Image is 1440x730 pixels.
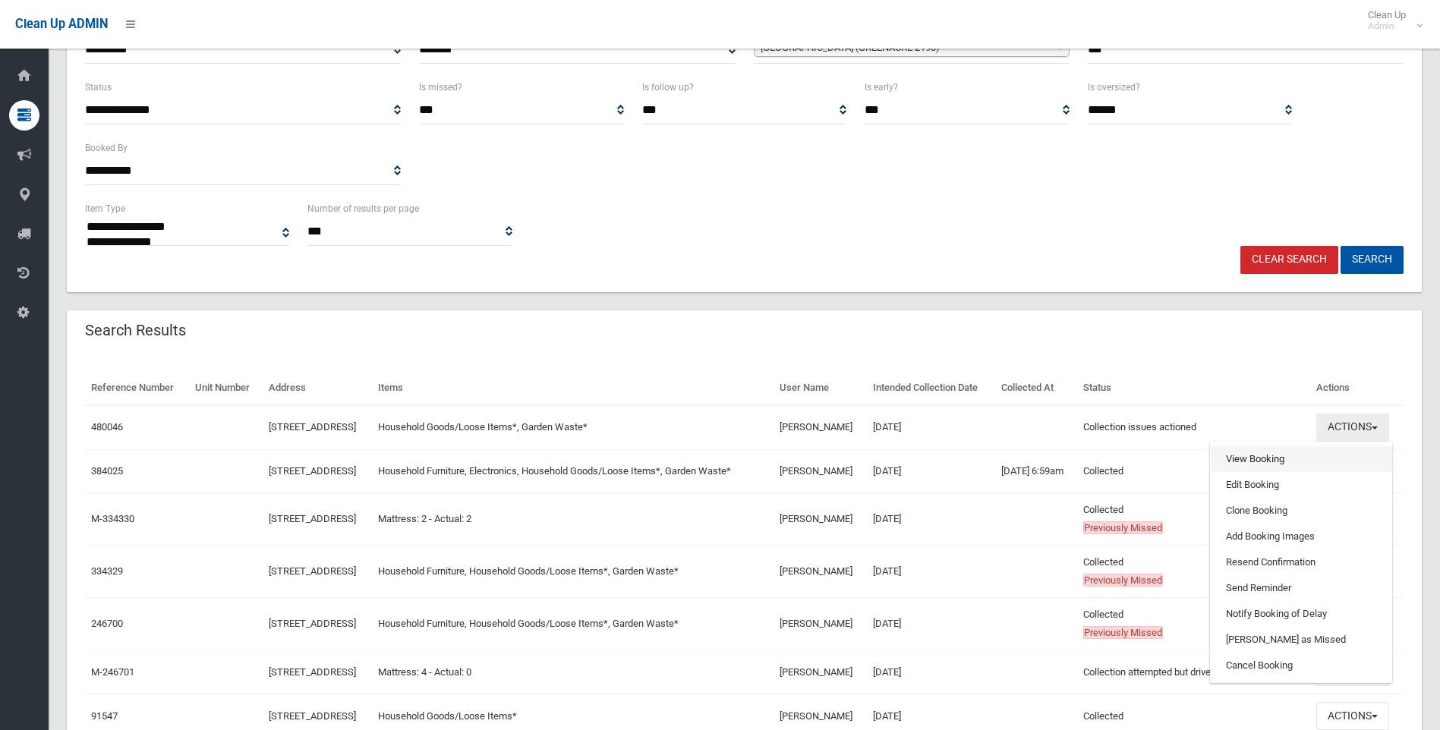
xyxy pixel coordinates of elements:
a: [STREET_ADDRESS] [269,513,356,524]
td: [DATE] [867,650,995,694]
td: Household Furniture, Household Goods/Loose Items*, Garden Waste* [372,598,774,650]
label: Is missed? [419,79,462,96]
a: [STREET_ADDRESS] [269,618,356,629]
span: Clean Up [1360,9,1421,32]
a: Edit Booking [1211,472,1391,498]
td: Collection issues actioned [1077,405,1310,449]
th: Status [1077,371,1310,405]
label: Is follow up? [642,79,694,96]
label: Status [85,79,112,96]
td: Mattress: 4 - Actual: 0 [372,650,774,694]
td: [PERSON_NAME] [774,650,867,694]
label: Item Type [85,200,125,217]
a: Resend Confirmation [1211,549,1391,575]
td: [DATE] [867,546,995,598]
a: 91547 [91,710,118,722]
td: [DATE] [867,405,995,449]
button: Actions [1316,414,1389,442]
th: Items [372,371,774,405]
a: [STREET_ADDRESS] [269,565,356,577]
a: 480046 [91,421,123,433]
th: Actions [1310,371,1404,405]
span: Previously Missed [1083,521,1163,534]
th: Unit Number [189,371,263,405]
a: Notify Booking of Delay [1211,601,1391,627]
td: Household Furniture, Household Goods/Loose Items*, Garden Waste* [372,546,774,598]
a: Cancel Booking [1211,653,1391,678]
a: [STREET_ADDRESS] [269,666,356,678]
td: Collected [1077,546,1310,598]
td: [PERSON_NAME] [774,546,867,598]
a: 384025 [91,465,123,477]
span: Clean Up ADMIN [15,17,108,31]
td: [PERSON_NAME] [774,405,867,449]
label: Number of results per page [307,200,419,217]
header: Search Results [67,316,204,345]
td: Collection attempted but driver reported issues [1077,650,1310,694]
td: Collected [1077,598,1310,650]
a: View Booking [1211,446,1391,472]
th: User Name [774,371,867,405]
label: Is early? [865,79,898,96]
td: [PERSON_NAME] [774,493,867,546]
td: [DATE] [867,493,995,546]
td: [DATE] 6:59am [995,449,1077,493]
td: [PERSON_NAME] [774,598,867,650]
th: Collected At [995,371,1077,405]
td: Collected [1077,449,1310,493]
th: Reference Number [85,371,189,405]
button: Search [1341,246,1404,274]
td: Household Goods/Loose Items*, Garden Waste* [372,405,774,449]
a: [STREET_ADDRESS] [269,421,356,433]
td: Collected [1077,493,1310,546]
td: [DATE] [867,449,995,493]
a: M-334330 [91,513,134,524]
small: Admin [1368,20,1406,32]
th: Address [263,371,372,405]
a: Send Reminder [1211,575,1391,601]
a: Clone Booking [1211,498,1391,524]
a: [STREET_ADDRESS] [269,710,356,722]
button: Actions [1316,702,1389,730]
a: 334329 [91,565,123,577]
th: Intended Collection Date [867,371,995,405]
td: Household Furniture, Electronics, Household Goods/Loose Items*, Garden Waste* [372,449,774,493]
span: Previously Missed [1083,574,1163,587]
a: Clear Search [1240,246,1338,274]
a: M-246701 [91,666,134,678]
td: [DATE] [867,598,995,650]
td: Mattress: 2 - Actual: 2 [372,493,774,546]
td: [PERSON_NAME] [774,449,867,493]
span: Previously Missed [1083,626,1163,639]
a: [PERSON_NAME] as Missed [1211,627,1391,653]
a: [STREET_ADDRESS] [269,465,356,477]
label: Booked By [85,140,128,156]
label: Is oversized? [1088,79,1140,96]
a: Add Booking Images [1211,524,1391,549]
a: 246700 [91,618,123,629]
